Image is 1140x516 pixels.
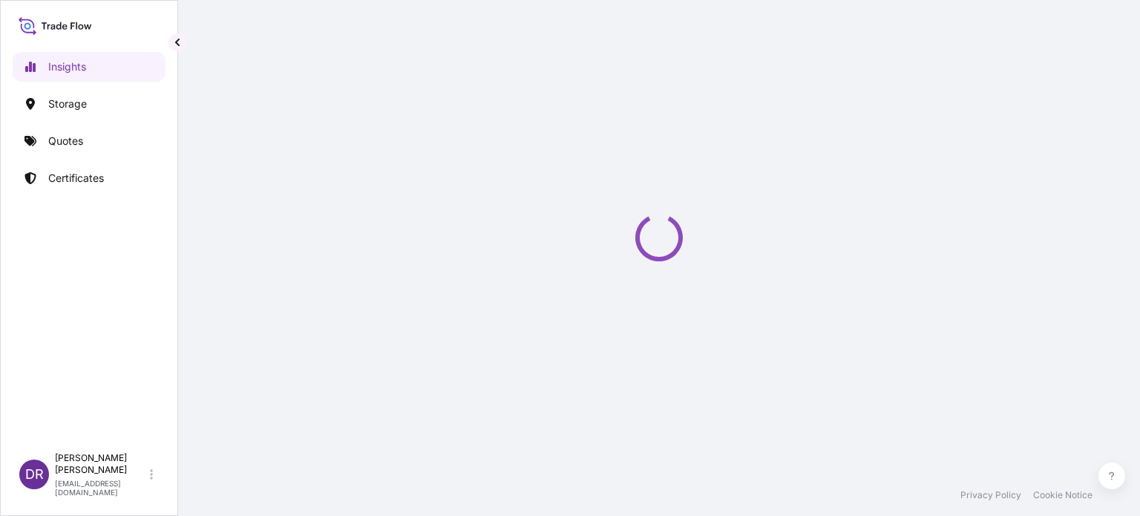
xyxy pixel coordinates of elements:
[13,163,166,193] a: Certificates
[48,134,83,148] p: Quotes
[1033,489,1092,501] a: Cookie Notice
[25,467,44,482] span: DR
[55,452,147,476] p: [PERSON_NAME] [PERSON_NAME]
[48,171,104,186] p: Certificates
[13,126,166,156] a: Quotes
[48,97,87,111] p: Storage
[55,479,147,497] p: [EMAIL_ADDRESS][DOMAIN_NAME]
[960,489,1021,501] a: Privacy Policy
[48,59,86,74] p: Insights
[13,89,166,119] a: Storage
[13,52,166,82] a: Insights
